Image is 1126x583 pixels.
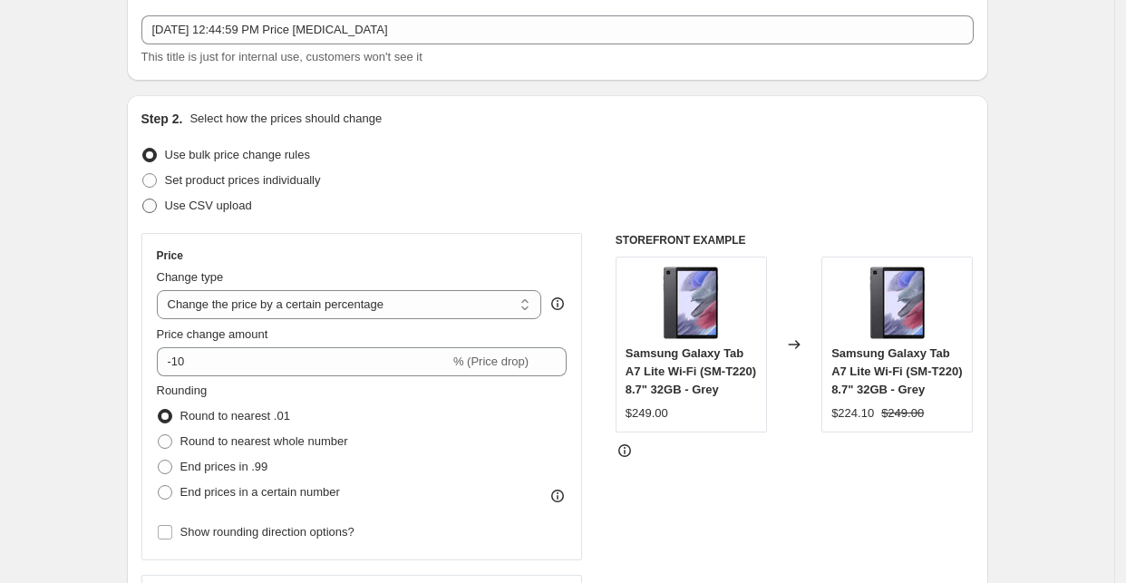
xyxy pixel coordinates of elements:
span: End prices in .99 [180,460,268,473]
span: Price change amount [157,327,268,341]
div: help [548,295,567,313]
span: Set product prices individually [165,173,321,187]
strike: $249.00 [881,404,924,423]
span: Use CSV upload [165,199,252,212]
span: Change type [157,270,224,284]
span: End prices in a certain number [180,485,340,499]
span: % (Price drop) [453,355,529,368]
h3: Price [157,248,183,263]
span: Round to nearest whole number [180,434,348,448]
h6: STOREFRONT EXAMPLE [616,233,974,248]
img: 57_d50726cf-62de-4280-b53c-dc1033eae08f_80x.jpg [655,267,727,339]
span: Samsung Galaxy Tab A7 Lite Wi-Fi (SM-T220) 8.7" 32GB - Grey [626,346,756,396]
img: 57_d50726cf-62de-4280-b53c-dc1033eae08f_80x.jpg [861,267,934,339]
p: Select how the prices should change [189,110,382,128]
span: Round to nearest .01 [180,409,290,423]
input: -15 [157,347,450,376]
span: Samsung Galaxy Tab A7 Lite Wi-Fi (SM-T220) 8.7" 32GB - Grey [831,346,962,396]
input: 30% off holiday sale [141,15,974,44]
span: Rounding [157,384,208,397]
span: Use bulk price change rules [165,148,310,161]
h2: Step 2. [141,110,183,128]
div: $249.00 [626,404,668,423]
span: Show rounding direction options? [180,525,354,539]
span: This title is just for internal use, customers won't see it [141,50,422,63]
div: $224.10 [831,404,874,423]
